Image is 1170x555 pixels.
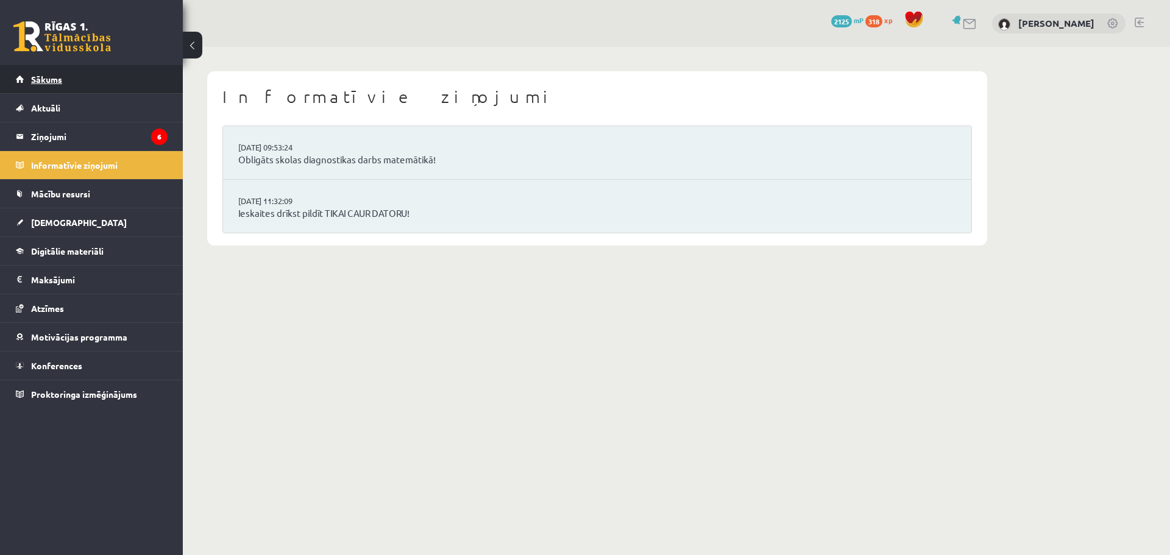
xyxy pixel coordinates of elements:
[865,15,882,27] span: 318
[31,389,137,400] span: Proktoringa izmēģinājums
[31,266,168,294] legend: Maksājumi
[16,94,168,122] a: Aktuāli
[31,217,127,228] span: [DEMOGRAPHIC_DATA]
[16,180,168,208] a: Mācību resursi
[238,141,330,154] a: [DATE] 09:53:24
[16,380,168,408] a: Proktoringa izmēģinājums
[151,129,168,145] i: 6
[16,294,168,322] a: Atzīmes
[31,303,64,314] span: Atzīmes
[31,331,127,342] span: Motivācijas programma
[16,323,168,351] a: Motivācijas programma
[31,360,82,371] span: Konferences
[13,21,111,52] a: Rīgas 1. Tālmācības vidusskola
[16,122,168,150] a: Ziņojumi6
[831,15,863,25] a: 2125 mP
[31,102,60,113] span: Aktuāli
[31,74,62,85] span: Sākums
[31,246,104,256] span: Digitālie materiāli
[238,207,956,221] a: Ieskaites drīkst pildīt TIKAI CAUR DATORU!
[16,266,168,294] a: Maksājumi
[854,15,863,25] span: mP
[31,122,168,150] legend: Ziņojumi
[865,15,898,25] a: 318 xp
[31,188,90,199] span: Mācību resursi
[16,208,168,236] a: [DEMOGRAPHIC_DATA]
[884,15,892,25] span: xp
[998,18,1010,30] img: Haralds Lavrinovičs
[16,151,168,179] a: Informatīvie ziņojumi
[238,153,956,167] a: Obligāts skolas diagnostikas darbs matemātikā!
[238,195,330,207] a: [DATE] 11:32:09
[222,87,972,107] h1: Informatīvie ziņojumi
[31,151,168,179] legend: Informatīvie ziņojumi
[831,15,852,27] span: 2125
[1018,17,1094,29] a: [PERSON_NAME]
[16,352,168,380] a: Konferences
[16,65,168,93] a: Sākums
[16,237,168,265] a: Digitālie materiāli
